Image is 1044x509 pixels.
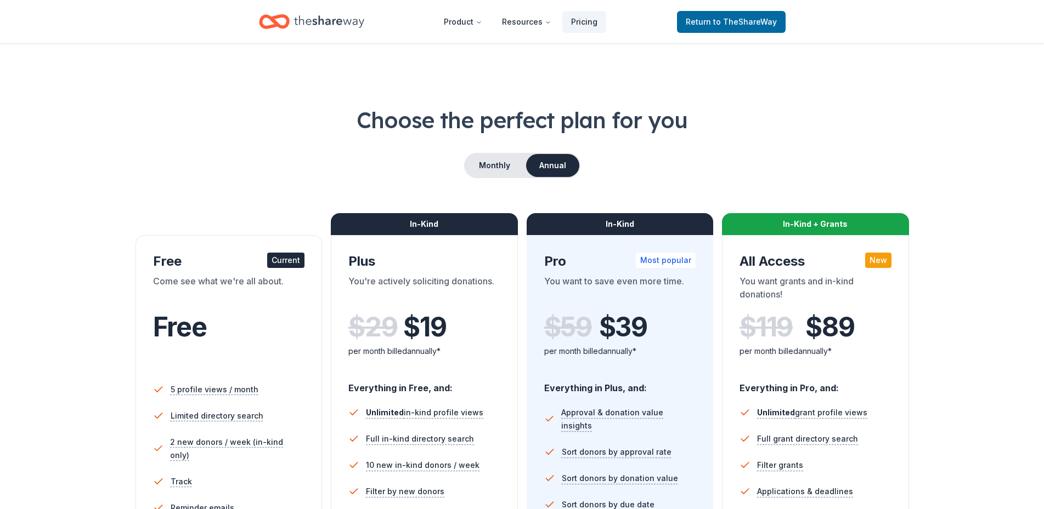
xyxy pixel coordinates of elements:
span: Sort donors by approval rate [562,445,671,459]
span: $ 39 [599,312,647,342]
span: 2 new donors / week (in-kind only) [170,436,304,462]
span: Filter grants [757,459,803,472]
button: Resources [493,11,560,33]
h1: Choose the perfect plan for you [44,105,1000,135]
div: You want grants and in-kind donations! [740,274,891,305]
div: per month billed annually* [348,345,500,358]
nav: Main [435,9,606,35]
div: New [865,253,891,268]
span: Full grant directory search [757,432,858,445]
a: Returnto TheShareWay [677,11,786,33]
div: You're actively soliciting donations. [348,274,500,305]
span: 10 new in-kind donors / week [366,459,479,472]
div: Come see what we're all about. [153,274,305,305]
div: Current [267,253,304,268]
div: Plus [348,253,500,270]
span: $ 89 [805,312,854,342]
a: Home [259,9,364,35]
div: Pro [544,253,696,270]
span: Unlimited [366,408,404,417]
span: Limited directory search [171,409,263,422]
button: Annual [526,154,579,177]
span: Unlimited [757,408,795,417]
a: Pricing [562,11,606,33]
div: Most popular [636,253,696,268]
span: Sort donors by donation value [562,472,678,485]
span: Free [153,311,207,343]
div: In-Kind [331,213,518,235]
span: Filter by new donors [366,485,444,498]
div: Everything in Free, and: [348,372,500,395]
span: Return [686,15,777,28]
span: Approval & donation value insights [561,406,696,432]
span: in-kind profile views [366,408,483,417]
div: Everything in Plus, and: [544,372,696,395]
div: In-Kind [527,213,714,235]
div: per month billed annually* [740,345,891,358]
div: You want to save even more time. [544,274,696,305]
div: Free [153,253,305,270]
div: All Access [740,253,891,270]
div: In-Kind + Grants [722,213,909,235]
span: Track [171,475,192,488]
button: Monthly [465,154,524,177]
span: $ 19 [403,312,446,342]
div: per month billed annually* [544,345,696,358]
span: to TheShareWay [713,17,777,26]
span: grant profile views [757,408,867,417]
span: 5 profile views / month [171,383,258,396]
button: Product [435,11,491,33]
span: Full in-kind directory search [366,432,474,445]
div: Everything in Pro, and: [740,372,891,395]
span: Applications & deadlines [757,485,853,498]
